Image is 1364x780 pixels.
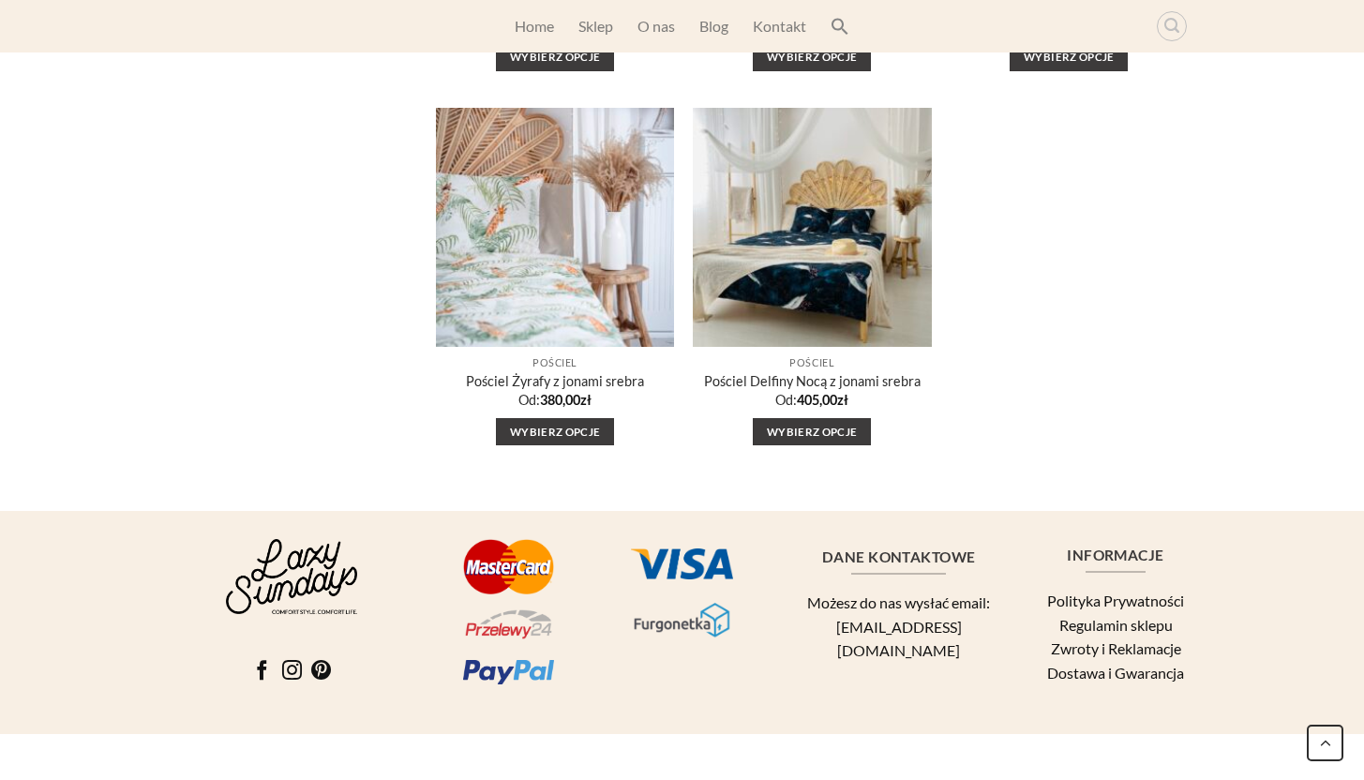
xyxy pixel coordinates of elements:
a: Follow on Facebook [252,661,272,682]
a: Polityka Prywatności [1047,592,1184,609]
span: Dane kontaktowe [822,546,976,569]
span: zł [580,392,592,408]
p: Pościel [445,357,666,369]
a: Home [515,9,554,43]
a: Sklep [578,9,613,43]
a: Przeczytaj więcej o „Pościel Mazury Cud Natury z jonami srebra” [496,43,614,71]
a: Informacje [1064,537,1167,574]
bdi: 405,00 [797,392,848,408]
a: Regulamin sklepu [1059,616,1173,634]
span: zł [837,392,848,408]
a: Dostawa i Gwarancja [1047,664,1184,682]
a: Pościel Delfiny Nocą z jonami srebra [704,373,921,391]
a: Wyszukiwarka [1157,11,1187,41]
a: Follow on Instagram [282,661,302,682]
span: Informacje [1067,544,1164,567]
a: Przeczytaj więcej o „Pościel Delfiny Nocą z jonami srebra” [753,418,871,446]
a: O nas [637,9,675,43]
a: Zwroty i Reklamacje [1051,639,1181,657]
bdi: 380,00 [540,392,592,408]
a: Follow on Pinterest [311,661,331,682]
p: Pościel [702,357,922,369]
a: [EMAIL_ADDRESS][DOMAIN_NAME] [836,618,962,660]
svg: Search [831,17,849,36]
a: Go to top [1307,725,1343,761]
a: Dane kontaktowe [818,539,979,576]
p: Możesz do nas wysłać email: [783,591,1015,686]
span: Od: [775,392,797,408]
a: Search Icon Link [831,7,849,45]
a: Blog [699,9,728,43]
a: Przeczytaj więcej o „Pościel Żyrafy Nocą z jonami srebra” [1010,43,1128,71]
a: Pościel Żyrafy z jonami srebra [466,373,644,391]
a: Kontakt [753,9,806,43]
a: Przeczytaj więcej o „Pościel Żyrafy z jonami srebra” [496,418,614,446]
a: Przeczytaj więcej o „Pościel Papugi z jonami srebra” [753,43,871,71]
span: Od: [518,392,540,408]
